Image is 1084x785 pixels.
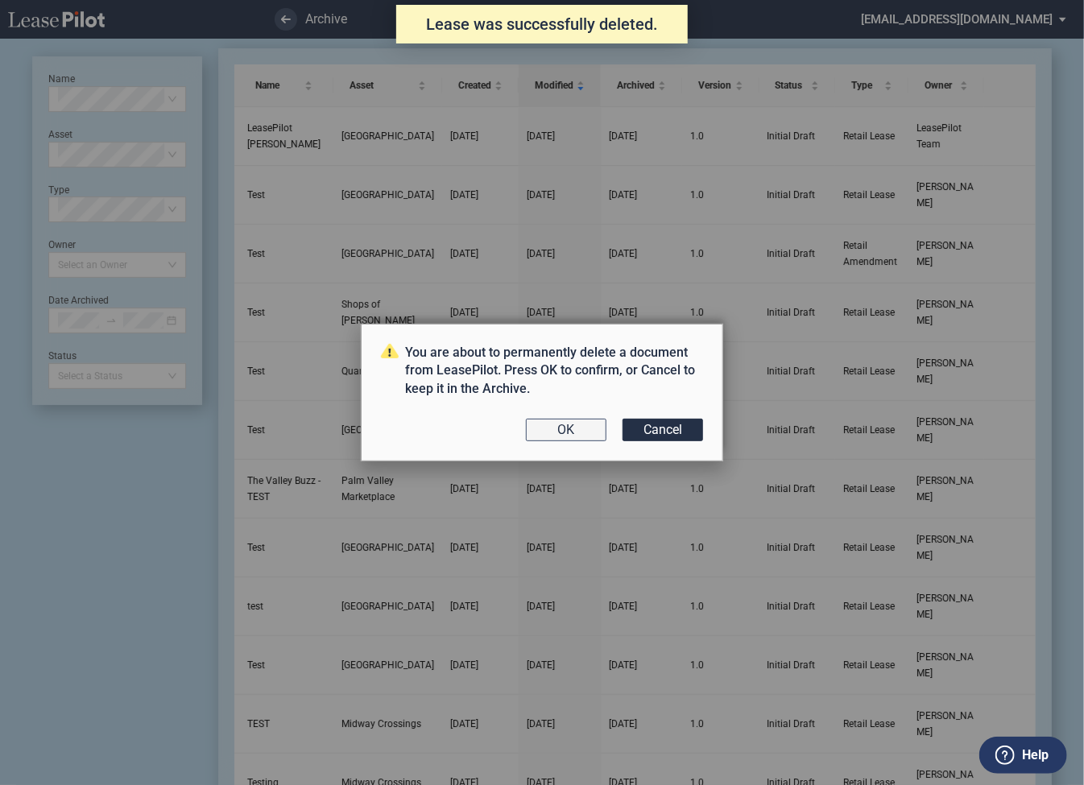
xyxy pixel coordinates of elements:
button: OK [526,419,606,441]
button: Cancel [623,419,703,441]
label: Help [1022,745,1049,766]
md-dialog: You are about ... [361,324,723,461]
p: You are about to permanently delete a document from LeasePilot. Press OK to confirm, or Cancel to... [381,344,703,398]
div: Lease was successfully deleted. [396,5,688,43]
